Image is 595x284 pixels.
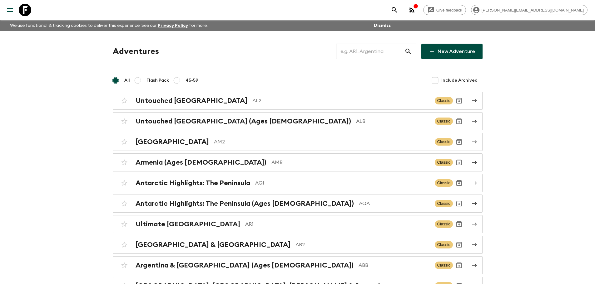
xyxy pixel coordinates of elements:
[441,77,478,84] span: Include Archived
[136,158,266,166] h2: Armenia (Ages [DEMOGRAPHIC_DATA])
[471,5,588,15] div: [PERSON_NAME][EMAIL_ADDRESS][DOMAIN_NAME]
[356,118,430,125] p: ALB
[453,218,465,230] button: Archive
[113,256,483,274] a: Argentina & [GEOGRAPHIC_DATA] (Ages [DEMOGRAPHIC_DATA])ABBClassicArchive
[453,136,465,148] button: Archive
[453,238,465,251] button: Archive
[435,97,453,104] span: Classic
[113,112,483,130] a: Untouched [GEOGRAPHIC_DATA] (Ages [DEMOGRAPHIC_DATA])ALBClassicArchive
[4,4,16,16] button: menu
[113,195,483,213] a: Antarctic Highlights: The Peninsula (Ages [DEMOGRAPHIC_DATA])AQAClassicArchive
[136,220,240,228] h2: Ultimate [GEOGRAPHIC_DATA]
[453,115,465,128] button: Archive
[372,21,392,30] button: Dismiss
[113,45,159,58] h1: Adventures
[453,156,465,169] button: Archive
[336,43,404,60] input: e.g. AR1, Argentina
[136,138,209,146] h2: [GEOGRAPHIC_DATA]
[136,261,354,269] h2: Argentina & [GEOGRAPHIC_DATA] (Ages [DEMOGRAPHIC_DATA])
[113,236,483,254] a: [GEOGRAPHIC_DATA] & [GEOGRAPHIC_DATA]AB2ClassicArchive
[359,262,430,269] p: ABB
[453,197,465,210] button: Archive
[252,97,430,104] p: AL2
[136,241,290,249] h2: [GEOGRAPHIC_DATA] & [GEOGRAPHIC_DATA]
[453,177,465,189] button: Archive
[136,179,250,187] h2: Antarctic Highlights: The Peninsula
[295,241,430,248] p: AB2
[435,200,453,207] span: Classic
[423,5,466,15] a: Give feedback
[435,220,453,228] span: Classic
[113,153,483,171] a: Armenia (Ages [DEMOGRAPHIC_DATA])AMBClassicArchive
[113,215,483,233] a: Ultimate [GEOGRAPHIC_DATA]AR1ClassicArchive
[146,77,169,84] span: Flash Pack
[359,200,430,207] p: AQA
[113,133,483,151] a: [GEOGRAPHIC_DATA]AM2ClassicArchive
[186,77,198,84] span: 45-59
[453,259,465,272] button: Archive
[435,179,453,187] span: Classic
[435,159,453,166] span: Classic
[433,8,466,12] span: Give feedback
[7,20,210,31] p: We use functional & tracking cookies to deliver this experience. See our for more.
[255,179,430,187] p: AQ1
[124,77,130,84] span: All
[435,262,453,269] span: Classic
[435,118,453,125] span: Classic
[388,4,401,16] button: search adventures
[214,138,430,146] p: AM2
[435,241,453,248] span: Classic
[245,220,430,228] p: AR1
[136,97,247,105] h2: Untouched [GEOGRAPHIC_DATA]
[435,138,453,146] span: Classic
[478,8,587,12] span: [PERSON_NAME][EMAIL_ADDRESS][DOMAIN_NAME]
[271,159,430,166] p: AMB
[113,92,483,110] a: Untouched [GEOGRAPHIC_DATA]AL2ClassicArchive
[113,174,483,192] a: Antarctic Highlights: The PeninsulaAQ1ClassicArchive
[136,200,354,208] h2: Antarctic Highlights: The Peninsula (Ages [DEMOGRAPHIC_DATA])
[453,94,465,107] button: Archive
[158,23,188,28] a: Privacy Policy
[136,117,351,125] h2: Untouched [GEOGRAPHIC_DATA] (Ages [DEMOGRAPHIC_DATA])
[421,44,483,59] a: New Adventure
